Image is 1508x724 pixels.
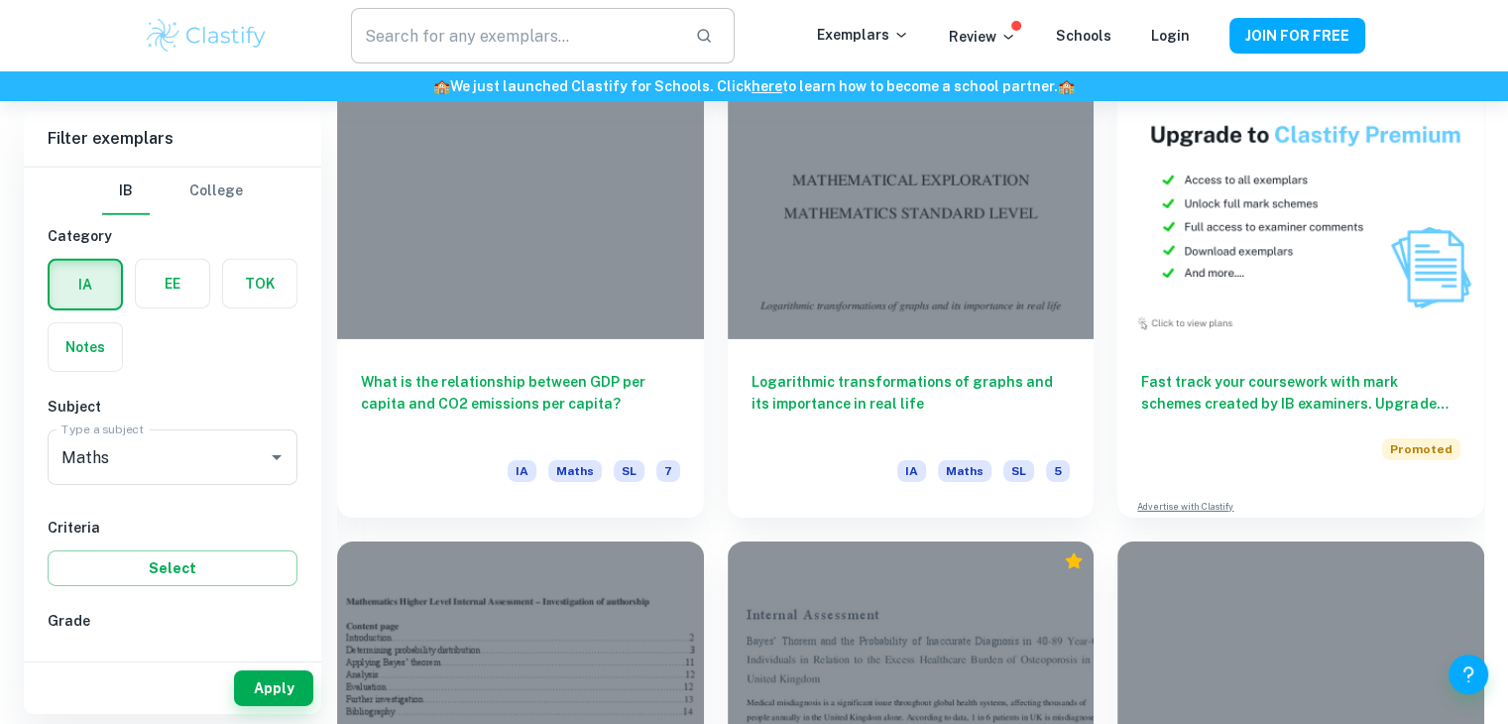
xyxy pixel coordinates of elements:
[136,260,209,307] button: EE
[1003,460,1034,482] span: SL
[1151,28,1190,44] a: Login
[817,24,909,46] p: Exemplars
[938,460,991,482] span: Maths
[433,78,450,94] span: 🏫
[48,517,297,539] h6: Criteria
[4,75,1504,97] h6: We just launched Clastify for Schools. Click to learn how to become a school partner.
[48,610,297,632] h6: Grade
[548,460,602,482] span: Maths
[48,396,297,418] h6: Subject
[223,260,296,307] button: TOK
[1141,371,1460,415] h6: Fast track your coursework with mark schemes created by IB examiners. Upgrade now
[189,168,243,215] button: College
[897,460,926,482] span: IA
[337,64,704,518] a: What is the relationship between GDP per capita and CO2 emissions per capita?IAMathsSL7
[1058,78,1075,94] span: 🏫
[1064,551,1084,571] div: Premium
[949,26,1016,48] p: Review
[752,78,782,94] a: here
[1056,28,1111,44] a: Schools
[98,652,107,673] span: 7
[102,168,150,215] button: IB
[361,371,680,436] h6: What is the relationship between GDP per capita and CO2 emissions per capita?
[728,64,1095,518] a: Logarithmic transformations of graphs and its importance in real lifeIAMathsSL5
[48,225,297,247] h6: Category
[144,16,270,56] img: Clastify logo
[1046,460,1070,482] span: 5
[49,323,122,371] button: Notes
[234,670,313,706] button: Apply
[656,460,680,482] span: 7
[1117,64,1484,339] img: Thumbnail
[614,460,644,482] span: SL
[218,652,227,673] span: 5
[24,111,321,167] h6: Filter exemplars
[1137,500,1233,514] a: Advertise with Clastify
[508,460,536,482] span: IA
[263,443,290,471] button: Open
[159,652,168,673] span: 6
[48,550,297,586] button: Select
[351,8,678,63] input: Search for any exemplars...
[1449,655,1488,694] button: Help and Feedback
[1229,18,1365,54] button: JOIN FOR FREE
[752,371,1071,436] h6: Logarithmic transformations of graphs and its importance in real life
[102,168,243,215] div: Filter type choice
[50,261,121,308] button: IA
[1382,438,1460,460] span: Promoted
[61,421,144,437] label: Type a subject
